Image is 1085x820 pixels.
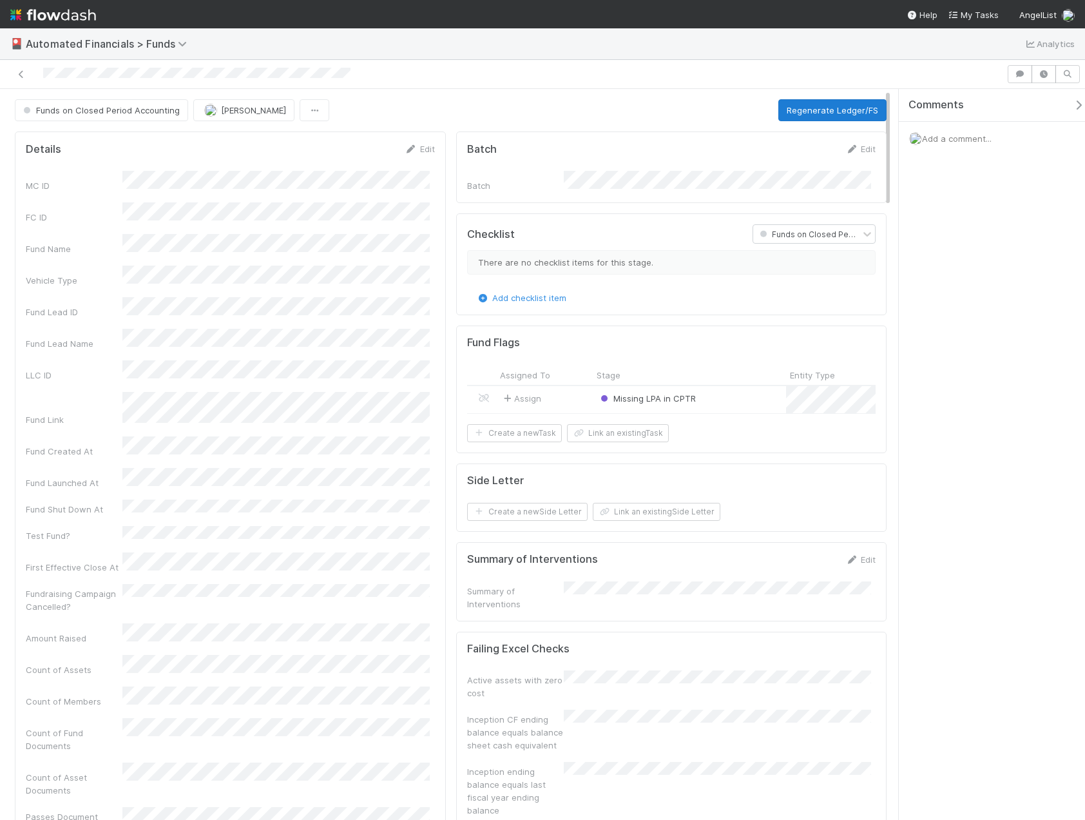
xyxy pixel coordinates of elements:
span: My Tasks [948,10,999,20]
div: FC ID [26,211,122,224]
div: Inception ending balance equals last fiscal year ending balance [467,765,564,817]
a: Edit [405,144,435,154]
span: AngelList [1019,10,1057,20]
div: Count of Fund Documents [26,727,122,752]
div: Vehicle Type [26,274,122,287]
div: Count of Members [26,695,122,708]
h5: Summary of Interventions [467,553,598,566]
div: Summary of Interventions [467,585,564,610]
div: LLC ID [26,369,122,382]
div: Fund Lead ID [26,306,122,318]
div: MC ID [26,179,122,192]
img: logo-inverted-e16ddd16eac7371096b0.svg [10,4,96,26]
div: Fund Name [26,242,122,255]
div: Fund Created At [26,445,122,458]
span: Funds on Closed Period Accounting [21,105,180,115]
h5: Batch [467,143,497,156]
a: Edit [845,554,876,565]
span: [PERSON_NAME] [221,105,286,115]
div: Help [907,8,937,21]
span: Entity Type [790,369,835,382]
h5: Failing Excel Checks [467,643,570,656]
a: Add checklist item [477,293,566,303]
button: Create a newSide Letter [467,503,588,521]
a: Edit [845,144,876,154]
span: Stage [597,369,620,382]
span: Funds on Closed Period Accounting [757,229,908,239]
span: Assign [501,392,541,405]
h5: Checklist [467,228,515,241]
div: First Effective Close At [26,561,122,574]
div: Missing LPA in CPTR [598,392,696,405]
span: Automated Financials > Funds [26,37,193,50]
div: Active assets with zero cost [467,674,564,699]
div: Fund Lead Name [26,337,122,350]
div: Test Fund? [26,529,122,542]
div: Fund Launched At [26,476,122,489]
span: Add a comment... [922,133,992,144]
div: Count of Assets [26,663,122,676]
span: Assigned To [500,369,550,382]
div: Amount Raised [26,632,122,645]
img: avatar_c0d2ec3f-77e2-40ea-8107-ee7bdb5edede.png [1062,9,1075,22]
img: avatar_1cceb0af-a10b-4354-bea8-7d06449b9c17.png [204,104,217,117]
span: Comments [908,99,964,112]
span: 🎴 [10,38,23,49]
a: My Tasks [948,8,999,21]
button: Link an existingTask [567,424,669,442]
h5: Fund Flags [467,337,520,349]
div: Batch [467,179,564,192]
img: avatar_c0d2ec3f-77e2-40ea-8107-ee7bdb5edede.png [909,132,922,145]
div: Fund Shut Down At [26,503,122,516]
span: Missing LPA in CPTR [598,393,696,404]
button: Regenerate Ledger/FS [778,99,887,121]
h5: Side Letter [467,474,524,487]
div: Inception CF ending balance equals balance sheet cash equivalent [467,713,564,752]
div: Fund Link [26,413,122,426]
h5: Details [26,143,61,156]
div: There are no checklist items for this stage. [467,250,876,275]
div: Fundraising Campaign Cancelled? [26,587,122,613]
button: Link an existingSide Letter [593,503,720,521]
a: Analytics [1024,36,1075,52]
button: Create a newTask [467,424,562,442]
button: Funds on Closed Period Accounting [15,99,188,121]
button: [PERSON_NAME] [193,99,294,121]
div: Count of Asset Documents [26,771,122,797]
